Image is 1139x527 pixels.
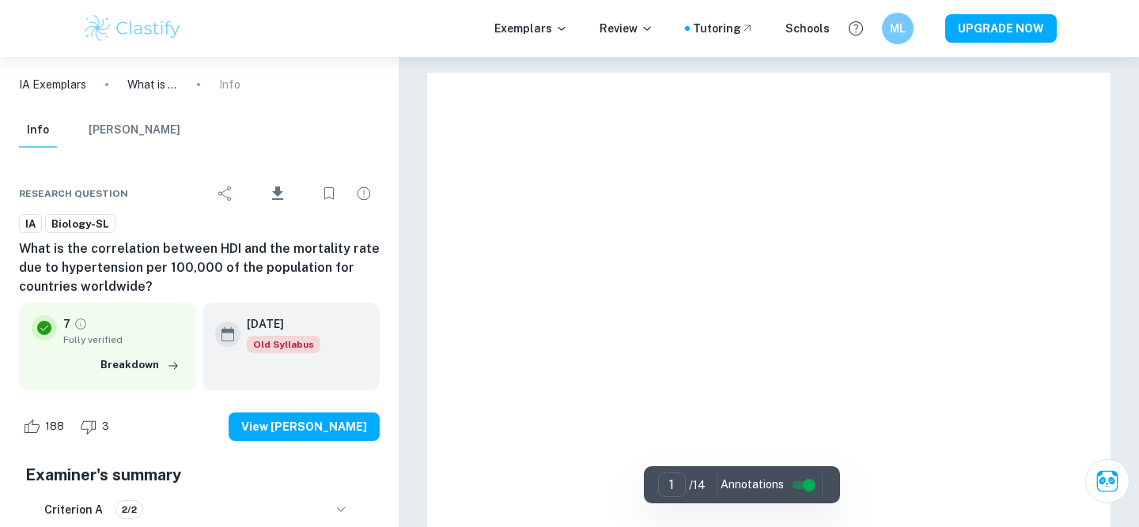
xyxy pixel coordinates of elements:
[19,186,128,201] span: Research question
[82,13,183,44] img: Clastify logo
[945,14,1057,43] button: UPGRADE NOW
[494,20,568,37] p: Exemplars
[127,76,178,93] p: What is the correlation between HDI and the mortality rate due to hypertension per 100,000 of the...
[116,503,142,517] span: 2/2
[348,178,380,209] div: Report issue
[63,333,184,347] span: Fully verified
[19,76,86,93] a: IA Exemplars
[74,317,88,331] a: Grade fully verified
[25,463,373,487] h5: Examiner's summary
[45,214,115,234] a: Biology-SL
[19,214,42,234] a: IA
[20,216,41,232] span: IA
[689,476,706,494] p: / 14
[721,476,784,493] span: Annotations
[882,13,914,44] button: ML
[210,178,241,209] div: Share
[693,20,754,37] a: Tutoring
[219,76,240,93] p: Info
[19,239,380,296] h6: What is the correlation between HDI and the mortality rate due to hypertension per 100,000 of the...
[247,336,320,353] span: Old Syllabus
[785,20,830,37] a: Schools
[44,501,103,518] h6: Criterion A
[76,414,118,439] div: Dislike
[19,414,73,439] div: Like
[96,353,184,377] button: Breakdown
[93,419,118,435] span: 3
[46,216,115,232] span: Biology-SL
[244,173,310,214] div: Download
[19,113,57,148] button: Info
[1085,459,1130,503] button: Ask Clai
[247,315,308,333] h6: [DATE]
[36,419,73,435] span: 188
[889,20,907,37] h6: ML
[247,336,320,353] div: Starting from the May 2025 session, the Biology IA requirements have changed. It's OK to refer to...
[89,113,180,148] button: [PERSON_NAME]
[313,178,345,209] div: Bookmark
[842,15,869,42] button: Help and Feedback
[600,20,653,37] p: Review
[229,412,380,441] button: View [PERSON_NAME]
[63,315,70,333] p: 7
